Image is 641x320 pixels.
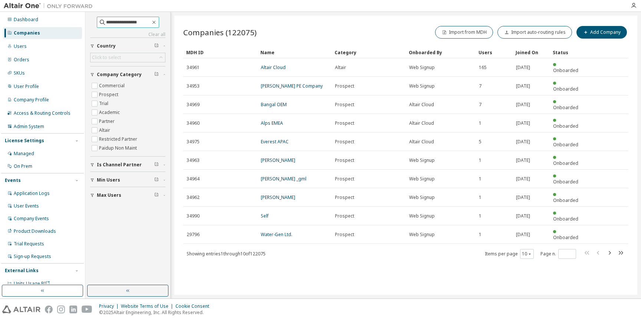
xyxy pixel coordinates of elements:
a: Bangal OEM [261,101,287,108]
span: Prospect [335,120,354,126]
a: [PERSON_NAME] [261,194,295,200]
div: Users [14,43,27,49]
span: Clear filter [154,177,159,183]
label: Paidup Non Maint [99,144,138,153]
span: Prospect [335,157,354,163]
span: Web Signup [409,232,435,238]
span: Prospect [335,176,354,182]
span: Onboarded [553,141,578,148]
img: altair_logo.svg [2,306,40,313]
div: Name [260,46,329,58]
span: Altair [335,65,346,71]
span: 34960 [187,120,200,126]
a: Everest APAC [261,138,289,145]
span: Onboarded [553,216,578,222]
div: Admin System [14,124,44,130]
label: Prospect [99,90,120,99]
div: Product Downloads [14,228,56,234]
button: Is Channel Partner [90,157,165,173]
span: 34962 [187,195,200,200]
span: Items per page [485,249,534,259]
div: External Links [5,268,39,274]
span: 1 [479,213,481,219]
span: 1 [479,120,481,126]
span: Companies (122075) [183,27,257,37]
span: 1 [479,195,481,200]
div: Access & Routing Controls [14,110,70,116]
span: Prospect [335,139,354,145]
span: Prospect [335,83,354,89]
div: MDH ID [186,46,254,58]
div: Application Logs [14,190,50,196]
span: Prospect [335,213,354,219]
span: Onboarded [553,123,578,129]
a: Clear all [90,32,165,37]
label: Restricted Partner [99,135,139,144]
div: Managed [14,151,34,157]
div: User Events [14,203,39,209]
div: SKUs [14,70,25,76]
a: Altair Cloud [261,64,286,71]
div: Cookie Consent [175,303,214,309]
button: 10 [522,251,532,257]
div: Company Profile [14,97,49,103]
span: Company Category [97,72,142,78]
span: [DATE] [516,139,530,145]
a: Alps EMEA [261,120,283,126]
span: 165 [479,65,487,71]
button: Add Company [576,26,627,39]
img: youtube.svg [82,306,92,313]
button: Country [90,38,165,54]
a: [PERSON_NAME] PE Company [261,83,323,89]
span: Altair Cloud [409,120,434,126]
span: 1 [479,232,481,238]
div: Privacy [99,303,121,309]
div: License Settings [5,138,44,144]
span: 1 [479,176,481,182]
a: [PERSON_NAME] [261,157,295,163]
div: Company Events [14,216,49,222]
span: 29796 [187,232,200,238]
a: [PERSON_NAME] _gml [261,176,306,182]
span: Web Signup [409,157,435,163]
span: [DATE] [516,83,530,89]
span: Onboarded [553,197,578,203]
label: Academic [99,108,121,117]
div: Events [5,177,21,183]
span: [DATE] [516,120,530,126]
img: instagram.svg [57,306,65,313]
span: Onboarded [553,67,578,74]
div: Click to select [91,53,165,62]
div: Companies [14,30,40,36]
img: facebook.svg [45,306,53,313]
div: Website Terms of Use [121,303,175,309]
div: Orders [14,57,29,63]
div: Category [335,46,403,58]
span: Web Signup [409,195,435,200]
span: Is Channel Partner [97,162,142,168]
span: 1 [479,157,481,163]
span: Altair Cloud [409,139,434,145]
span: Web Signup [409,65,435,71]
div: Onboarded By [409,46,473,58]
span: Prospect [335,102,354,108]
span: 34964 [187,176,200,182]
span: 5 [479,139,481,145]
img: linkedin.svg [69,306,77,313]
span: Clear filter [154,72,159,78]
div: Users [479,46,510,58]
span: Onboarded [553,104,578,111]
span: Min Users [97,177,120,183]
span: 7 [479,83,481,89]
span: Prospect [335,195,354,200]
span: Max Users [97,192,121,198]
span: [DATE] [516,176,530,182]
span: Onboarded [553,160,578,166]
span: Page n. [540,249,576,259]
button: Min Users [90,172,165,188]
label: Trial [99,99,110,108]
button: Company Category [90,66,165,83]
span: Web Signup [409,213,435,219]
label: Partner [99,117,116,126]
span: 34961 [187,65,200,71]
